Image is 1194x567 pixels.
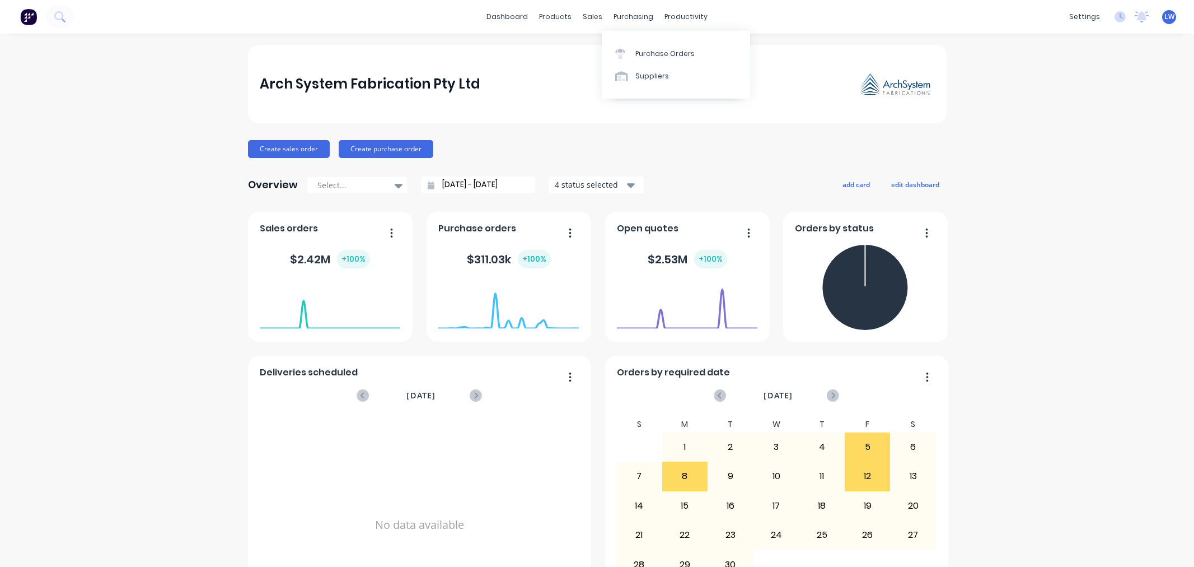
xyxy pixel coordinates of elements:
[438,222,516,235] span: Purchase orders
[260,222,318,235] span: Sales orders
[884,177,947,192] button: edit dashboard
[799,521,844,549] div: 25
[555,179,625,190] div: 4 status selected
[754,521,799,549] div: 24
[845,521,890,549] div: 26
[635,49,695,59] div: Purchase Orders
[799,416,845,433] div: T
[754,492,799,520] div: 17
[616,416,662,433] div: S
[290,250,370,268] div: $ 2.42M
[754,433,799,461] div: 3
[1164,12,1174,22] span: LW
[845,462,890,490] div: 12
[708,433,753,461] div: 2
[663,433,708,461] div: 1
[602,65,750,87] a: Suppliers
[890,416,936,433] div: S
[795,222,874,235] span: Orders by status
[339,140,433,158] button: Create purchase order
[518,250,551,268] div: + 100 %
[799,462,844,490] div: 11
[659,8,713,25] div: productivity
[549,176,644,193] button: 4 status selected
[891,492,935,520] div: 20
[856,69,934,99] img: Arch System Fabrication Pty Ltd
[617,521,662,549] div: 21
[577,8,608,25] div: sales
[533,8,577,25] div: products
[602,42,750,64] a: Purchase Orders
[845,492,890,520] div: 19
[648,250,727,268] div: $ 2.53M
[663,492,708,520] div: 15
[260,73,480,95] div: Arch System Fabrication Pty Ltd
[406,389,436,402] span: [DATE]
[708,521,753,549] div: 23
[608,8,659,25] div: purchasing
[753,416,799,433] div: W
[799,433,844,461] div: 4
[708,416,753,433] div: T
[617,492,662,520] div: 14
[799,492,844,520] div: 18
[891,462,935,490] div: 13
[663,521,708,549] div: 22
[891,433,935,461] div: 6
[764,389,793,402] span: [DATE]
[708,492,753,520] div: 16
[617,462,662,490] div: 7
[20,8,37,25] img: Factory
[845,433,890,461] div: 5
[845,416,891,433] div: F
[248,174,298,196] div: Overview
[662,416,708,433] div: M
[337,250,370,268] div: + 100 %
[1064,8,1106,25] div: settings
[708,462,753,490] div: 9
[481,8,533,25] a: dashboard
[835,177,877,192] button: add card
[617,222,678,235] span: Open quotes
[617,366,730,379] span: Orders by required date
[663,462,708,490] div: 8
[635,71,669,81] div: Suppliers
[694,250,727,268] div: + 100 %
[891,521,935,549] div: 27
[248,140,330,158] button: Create sales order
[467,250,551,268] div: $ 311.03k
[754,462,799,490] div: 10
